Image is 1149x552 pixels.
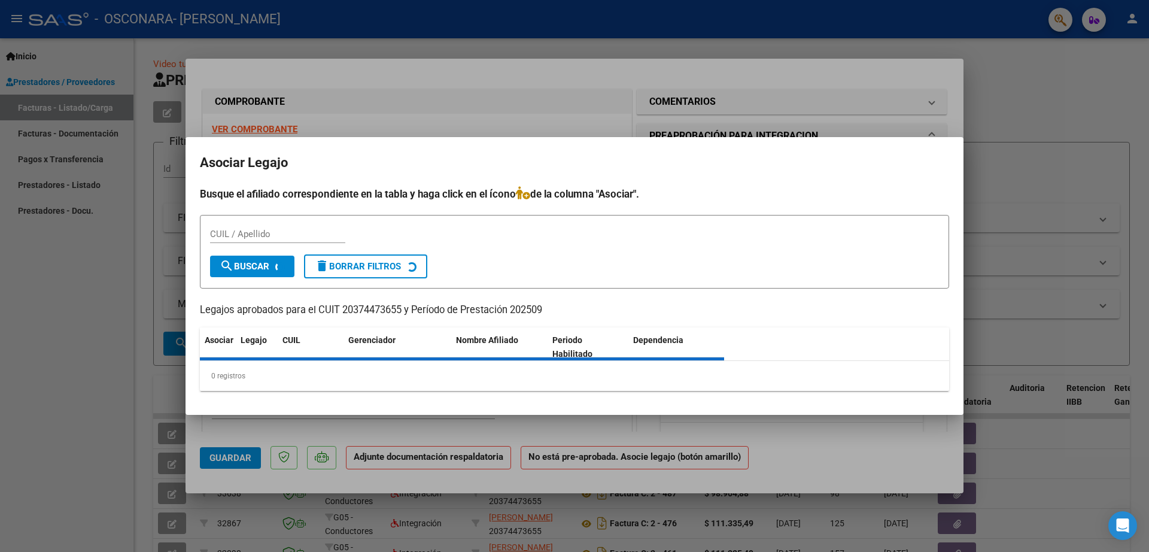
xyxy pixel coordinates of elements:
span: Periodo Habilitado [552,335,592,359]
div: Open Intercom Messenger [1108,511,1137,540]
button: Buscar [210,256,294,277]
span: Gerenciador [348,335,396,345]
div: 0 registros [200,361,949,391]
datatable-header-cell: Dependencia [628,327,725,367]
datatable-header-cell: Legajo [236,327,278,367]
h2: Asociar Legajo [200,151,949,174]
datatable-header-cell: Periodo Habilitado [548,327,628,367]
mat-icon: delete [315,259,329,273]
datatable-header-cell: Gerenciador [344,327,451,367]
p: Legajos aprobados para el CUIT 20374473655 y Período de Prestación 202509 [200,303,949,318]
span: Legajo [241,335,267,345]
datatable-header-cell: Nombre Afiliado [451,327,548,367]
span: Buscar [220,261,269,272]
datatable-header-cell: CUIL [278,327,344,367]
span: Dependencia [633,335,683,345]
span: Asociar [205,335,233,345]
datatable-header-cell: Asociar [200,327,236,367]
button: Borrar Filtros [304,254,427,278]
span: Borrar Filtros [315,261,401,272]
span: CUIL [282,335,300,345]
span: Nombre Afiliado [456,335,518,345]
mat-icon: search [220,259,234,273]
h4: Busque el afiliado correspondiente en la tabla y haga click en el ícono de la columna "Asociar". [200,186,949,202]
